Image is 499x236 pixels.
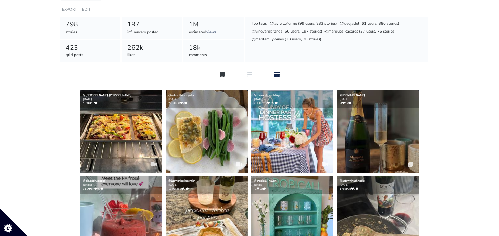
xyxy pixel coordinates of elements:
[251,28,323,35] div: @vineyardbrands (56 users, 197 stories)
[66,20,115,29] div: 798
[251,90,333,108] div: [DATE] 28k 965 322
[251,20,268,27] div: Top tags:
[168,93,194,97] a: @eatswithashhpakk
[62,7,77,12] a: EXPORT
[166,90,248,108] div: [DATE] 220 38 2
[127,43,177,53] div: 262k
[166,176,248,194] div: [DATE] 13k 353 7
[127,29,177,35] div: influencers posted
[340,179,365,183] a: @eatswithashhpakk
[339,20,400,27] div: @lovejadot (61 users, 380 stories)
[206,29,216,35] a: views
[340,93,365,97] a: @[DOMAIN_NAME]
[83,179,105,183] a: @sip.and.wander
[66,43,115,53] div: 423
[189,29,239,35] div: estimated
[168,179,195,183] a: @lucykatherinesmith
[127,20,177,29] div: 197
[251,176,333,194] div: [DATE] -1 19
[66,52,115,58] div: grid posts
[82,7,91,12] a: EDIT
[80,90,162,108] div: [DATE] 193 13
[251,36,322,43] div: @manfamilywines (13 users, 30 stories)
[254,93,280,97] a: @thesarahbethblog
[189,20,239,29] div: 1M
[269,20,338,27] div: @lavieilleferme (99 users, 233 stories)
[337,90,419,108] div: [DATE] -1 12
[324,28,396,35] div: @marques_caceres (37 users, 75 stories)
[66,29,115,35] div: stories
[80,176,162,194] div: [DATE] 311 87 90
[254,179,276,183] a: @tropicali_haven
[83,93,131,97] a: @[PERSON_NAME].[PERSON_NAME]
[337,176,419,194] div: [DATE] 178 28 7
[127,52,177,58] div: likes
[189,52,239,58] div: comments
[189,43,239,53] div: 18k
